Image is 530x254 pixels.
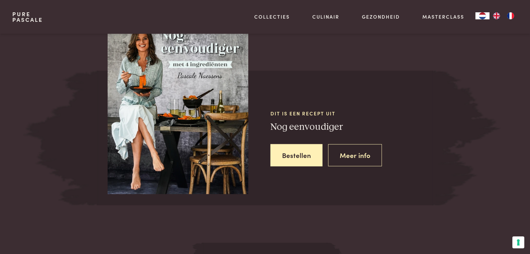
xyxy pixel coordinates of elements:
aside: Language selected: Nederlands [475,12,518,19]
a: Masterclass [422,13,464,20]
ul: Language list [490,12,518,19]
span: Dit is een recept uit [270,110,433,117]
a: Bestellen [270,144,323,166]
a: Meer info [328,144,382,166]
a: Gezondheid [362,13,400,20]
a: PurePascale [12,11,43,23]
h3: Nog eenvoudiger [270,121,433,133]
a: NL [475,12,490,19]
a: EN [490,12,504,19]
div: Language [475,12,490,19]
button: Uw voorkeuren voor toestemming voor trackingtechnologieën [512,236,524,248]
a: Collecties [255,13,290,20]
a: Culinair [312,13,339,20]
a: FR [504,12,518,19]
